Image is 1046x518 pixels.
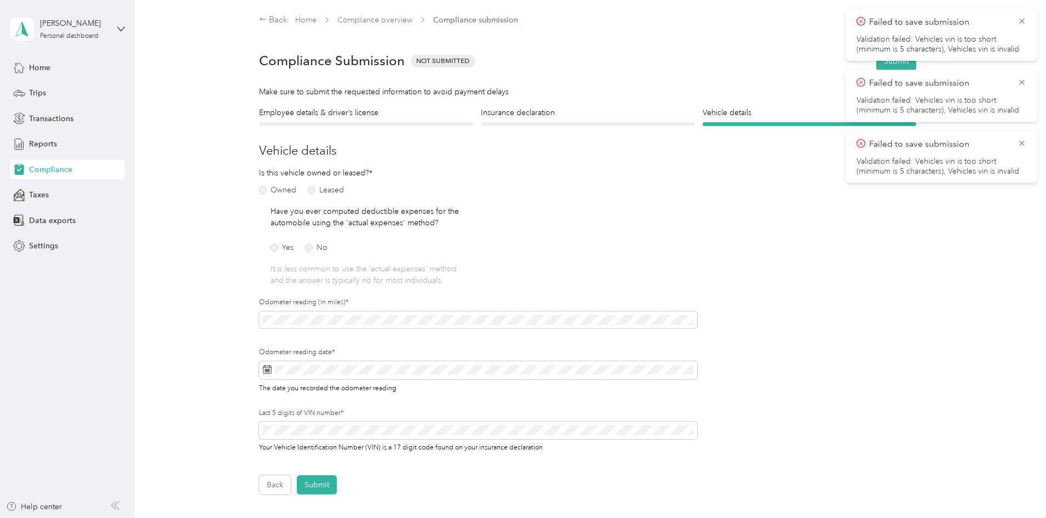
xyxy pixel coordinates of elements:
[857,157,1026,177] li: Validation failed: Vehicles vin is too short (minimum is 5 characters), Vehicles vin is invalid
[6,501,62,513] button: Help center
[29,164,72,175] span: Compliance
[869,138,1009,151] p: Failed to save submission
[271,206,461,229] p: Have you ever computed deductible expenses for the automobile using the 'actual expenses' method?
[297,475,337,494] button: Submit
[259,86,916,98] div: Make sure to submit the requested information to avoid payment delays
[305,244,327,252] label: No
[985,457,1046,518] iframe: Everlance-gr Chat Button Frame
[259,53,405,69] h1: Compliance Submission
[259,107,473,118] h4: Employee details & driver’s license
[259,298,697,308] label: Odometer reading (in miles)*
[259,408,697,418] label: Last 5 digits of VIN number*
[29,87,46,99] span: Trips
[29,138,57,150] span: Reports
[259,141,916,160] h3: Vehicle details
[259,475,291,494] button: Back
[869,76,1009,90] p: Failed to save submission
[29,215,76,226] span: Data exports
[869,15,1009,29] p: Failed to save submission
[481,107,695,118] h4: Insurance declaration
[411,55,475,67] span: Not Submitted
[271,244,294,252] label: Yes
[337,15,412,25] a: Compliance overview
[271,263,461,286] p: It is less common to use the ‘actual expenses’ method and the answer is typically no for most ind...
[259,167,401,179] p: Is this vehicle owned or leased?*
[259,441,543,452] span: Your Vehicle Identification Number (VIN) is a 17 digit code found on your insurance declaration
[29,113,73,124] span: Transactions
[29,189,49,201] span: Taxes
[876,52,916,71] button: Submit
[308,186,344,194] label: Leased
[40,33,99,39] div: Personal dashboard
[29,62,50,73] span: Home
[857,95,1026,115] li: Validation failed: Vehicles vin is too short (minimum is 5 characters), Vehicles vin is invalid
[703,107,917,118] h4: Vehicle details
[259,348,697,357] label: Odometer reading date*
[40,18,108,29] div: [PERSON_NAME]
[259,382,396,392] span: The date you recorded the odometer reading
[259,186,296,194] label: Owned
[29,240,58,252] span: Settings
[433,14,518,26] span: Compliance submission
[259,14,288,27] div: Back
[857,35,1026,54] li: Validation failed: Vehicles vin is too short (minimum is 5 characters), Vehicles vin is invalid
[295,15,317,25] a: Home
